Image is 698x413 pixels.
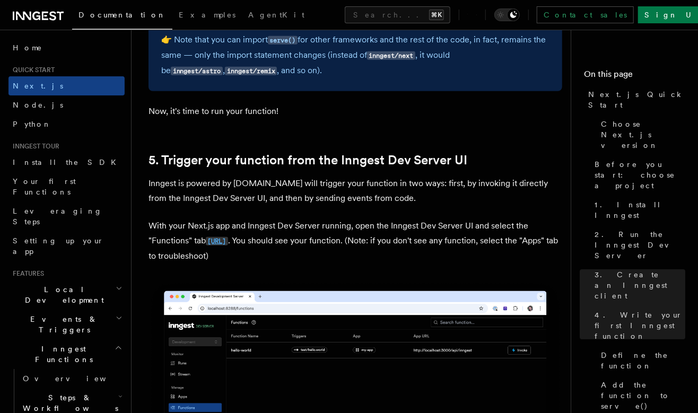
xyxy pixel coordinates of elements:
[8,269,44,278] span: Features
[429,10,444,20] kbd: ⌘K
[595,159,685,191] span: Before you start: choose a project
[590,305,685,346] a: 4. Write your first Inngest function
[13,101,63,109] span: Node.js
[367,51,415,60] code: inngest/next
[225,67,277,76] code: inngest/remix
[268,36,298,45] code: serve()
[13,158,123,166] span: Install the SDK
[23,374,132,383] span: Overview
[149,176,562,206] p: Inngest is powered by [DOMAIN_NAME] will trigger your function in two ways: first, by invoking it...
[13,177,76,196] span: Your first Functions
[590,195,685,225] a: 1. Install Inngest
[601,350,685,371] span: Define the function
[588,89,685,110] span: Next.js Quick Start
[590,265,685,305] a: 3. Create an Inngest client
[242,3,311,29] a: AgentKit
[8,310,125,339] button: Events & Triggers
[595,229,685,261] span: 2. Run the Inngest Dev Server
[8,66,55,74] span: Quick start
[172,3,242,29] a: Examples
[19,369,125,388] a: Overview
[8,38,125,57] a: Home
[179,11,235,19] span: Examples
[595,310,685,341] span: 4. Write your first Inngest function
[597,115,685,155] a: Choose Next.js version
[13,120,51,128] span: Python
[171,67,223,76] code: inngest/astro
[595,269,685,301] span: 3. Create an Inngest client
[8,280,125,310] button: Local Development
[8,95,125,115] a: Node.js
[8,172,125,201] a: Your first Functions
[597,346,685,375] a: Define the function
[13,82,63,90] span: Next.js
[584,68,685,85] h4: On this page
[248,11,304,19] span: AgentKit
[161,32,549,78] p: 👉 Note that you can import for other frameworks and the rest of the code, in fact, remains the sa...
[8,284,116,305] span: Local Development
[8,314,116,335] span: Events & Triggers
[206,235,228,245] a: [URL]
[345,6,450,23] button: Search...⌘K
[149,104,562,119] p: Now, it's time to run your function!
[8,231,125,261] a: Setting up your app
[494,8,520,21] button: Toggle dark mode
[8,201,125,231] a: Leveraging Steps
[13,236,104,256] span: Setting up your app
[8,115,125,134] a: Python
[149,153,467,168] a: 5. Trigger your function from the Inngest Dev Server UI
[590,225,685,265] a: 2. Run the Inngest Dev Server
[595,199,685,221] span: 1. Install Inngest
[8,76,125,95] a: Next.js
[72,3,172,30] a: Documentation
[206,237,228,246] code: [URL]
[584,85,685,115] a: Next.js Quick Start
[8,344,115,365] span: Inngest Functions
[601,380,685,411] span: Add the function to serve()
[601,119,685,151] span: Choose Next.js version
[13,42,42,53] span: Home
[537,6,634,23] a: Contact sales
[8,153,125,172] a: Install the SDK
[13,207,102,226] span: Leveraging Steps
[78,11,166,19] span: Documentation
[149,218,562,263] p: With your Next.js app and Inngest Dev Server running, open the Inngest Dev Server UI and select t...
[590,155,685,195] a: Before you start: choose a project
[8,339,125,369] button: Inngest Functions
[268,34,298,45] a: serve()
[8,142,59,151] span: Inngest tour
